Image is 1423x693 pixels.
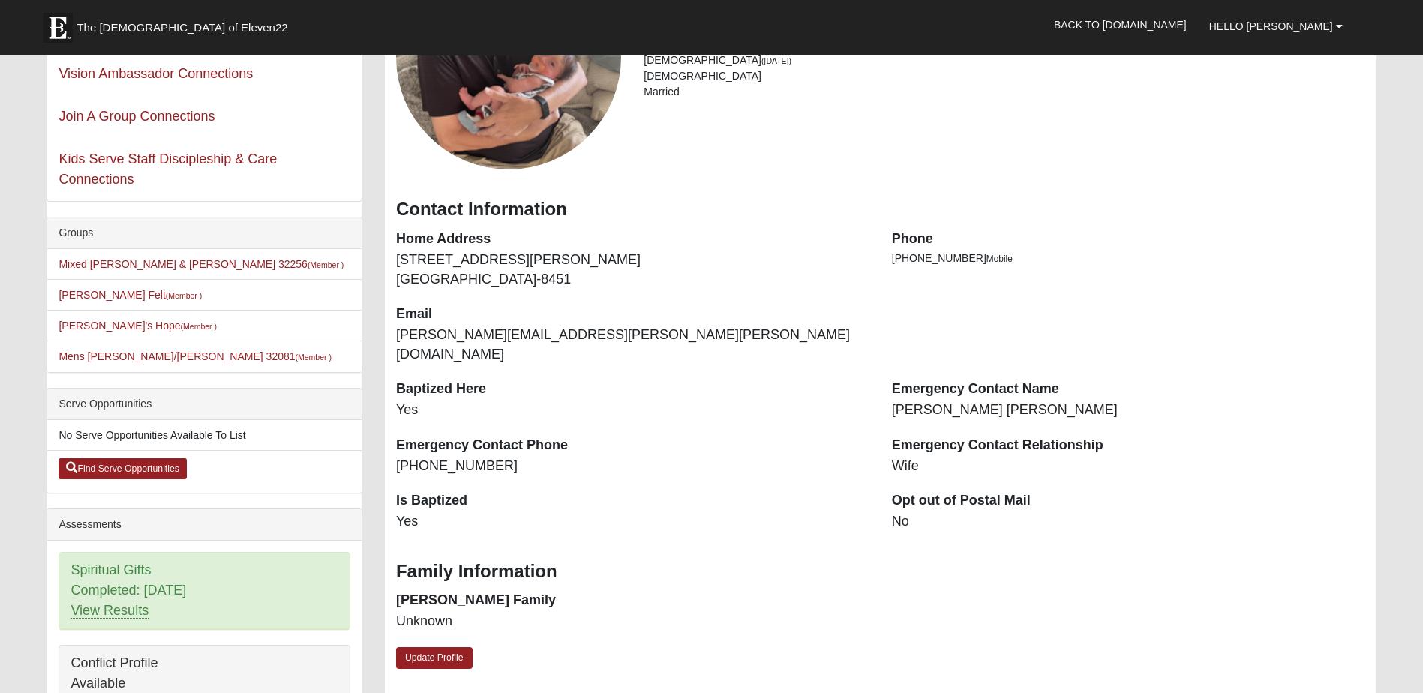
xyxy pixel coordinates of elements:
[35,5,335,43] a: The [DEMOGRAPHIC_DATA] of Eleven22
[59,66,253,81] a: Vision Ambassador Connections
[761,56,791,65] small: ([DATE])
[396,436,869,455] dt: Emergency Contact Phone
[644,68,1364,84] li: [DEMOGRAPHIC_DATA]
[644,84,1364,100] li: Married
[396,457,869,476] dd: [PHONE_NUMBER]
[1198,7,1354,45] a: Hello [PERSON_NAME]
[396,379,869,399] dt: Baptized Here
[77,20,287,35] span: The [DEMOGRAPHIC_DATA] of Eleven22
[59,151,277,187] a: Kids Serve Staff Discipleship & Care Connections
[396,325,869,364] dd: [PERSON_NAME][EMAIL_ADDRESS][PERSON_NAME][PERSON_NAME][DOMAIN_NAME]
[396,304,869,324] dt: Email
[396,561,1365,583] h3: Family Information
[986,253,1013,264] span: Mobile
[59,553,350,629] div: Spiritual Gifts Completed: [DATE]
[59,350,332,362] a: Mens [PERSON_NAME]/[PERSON_NAME] 32081(Member )
[892,491,1365,511] dt: Opt out of Postal Mail
[892,229,1365,249] dt: Phone
[47,420,362,451] li: No Serve Opportunities Available To List
[47,509,362,541] div: Assessments
[396,647,473,669] a: Update Profile
[59,109,215,124] a: Join A Group Connections
[59,258,344,270] a: Mixed [PERSON_NAME] & [PERSON_NAME] 32256(Member )
[181,322,217,331] small: (Member )
[892,379,1365,399] dt: Emergency Contact Name
[59,319,217,331] a: [PERSON_NAME]'s Hope(Member )
[396,512,869,532] dd: Yes
[396,491,869,511] dt: Is Baptized
[644,52,1364,68] li: [DEMOGRAPHIC_DATA]
[1209,20,1333,32] span: Hello [PERSON_NAME]
[43,13,73,43] img: Eleven22 logo
[59,458,187,479] a: Find Serve Opportunities
[1043,6,1198,43] a: Back to [DOMAIN_NAME]
[59,289,202,301] a: [PERSON_NAME] Felt(Member )
[166,291,202,300] small: (Member )
[396,612,869,631] dd: Unknown
[892,512,1365,532] dd: No
[47,388,362,420] div: Serve Opportunities
[892,436,1365,455] dt: Emergency Contact Relationship
[396,250,869,289] dd: [STREET_ADDRESS][PERSON_NAME] [GEOGRAPHIC_DATA]-8451
[308,260,344,269] small: (Member )
[396,229,869,249] dt: Home Address
[47,217,362,249] div: Groups
[396,591,869,610] dt: [PERSON_NAME] Family
[396,400,869,420] dd: Yes
[296,352,332,361] small: (Member )
[396,199,1365,220] h3: Contact Information
[71,603,149,619] a: View Results
[892,400,1365,420] dd: [PERSON_NAME] [PERSON_NAME]
[892,457,1365,476] dd: Wife
[892,250,1365,266] li: [PHONE_NUMBER]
